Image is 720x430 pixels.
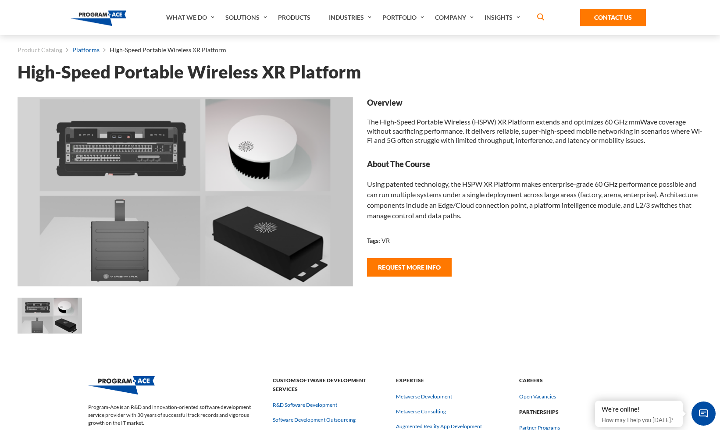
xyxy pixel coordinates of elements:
[367,237,380,244] strong: Tags:
[519,393,556,401] a: Open Vacancies
[367,258,452,277] button: Request More Info
[396,408,446,416] a: Metaverse Consulting
[602,405,676,414] div: We're online!
[273,401,337,409] a: R&D Software Development
[71,11,126,26] img: Program-Ace
[88,376,155,394] img: Program-Ace
[18,44,702,56] nav: breadcrumb
[580,9,646,26] a: Contact Us
[273,386,385,392] a: Custom Software Development Services
[691,402,716,426] span: Chat Widget
[273,416,356,424] a: Software Development Outsourcing
[18,298,82,334] img: High-Speed Portable Wireless XR Platform - Preview 0
[367,97,702,108] strong: Overview
[18,44,62,56] a: Product Catalog
[72,44,100,56] a: Platforms
[18,97,353,286] img: High-Speed Portable Wireless XR Platform - Preview 0
[273,376,385,393] strong: Custom Software Development Services
[367,117,702,145] p: The High-Speed Portable Wireless (HSPW) XR Platform extends and optimizes 60 GHz mmWave coverage ...
[519,408,632,416] strong: Partnerships
[396,376,509,385] strong: Expertise
[519,376,632,385] strong: Careers
[100,44,226,56] li: High-Speed Portable Wireless XR Platform
[381,236,390,245] p: VR
[367,159,702,170] strong: About The Course
[396,377,509,384] a: Expertise
[18,64,702,80] h1: High-Speed Portable Wireless XR Platform
[367,179,702,221] div: Using patented technology, the HSPW XR Platform makes enterprise-grade 60 GHz performance possibl...
[602,415,676,425] p: How may I help you [DATE]?
[396,393,452,401] a: Metaverse Development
